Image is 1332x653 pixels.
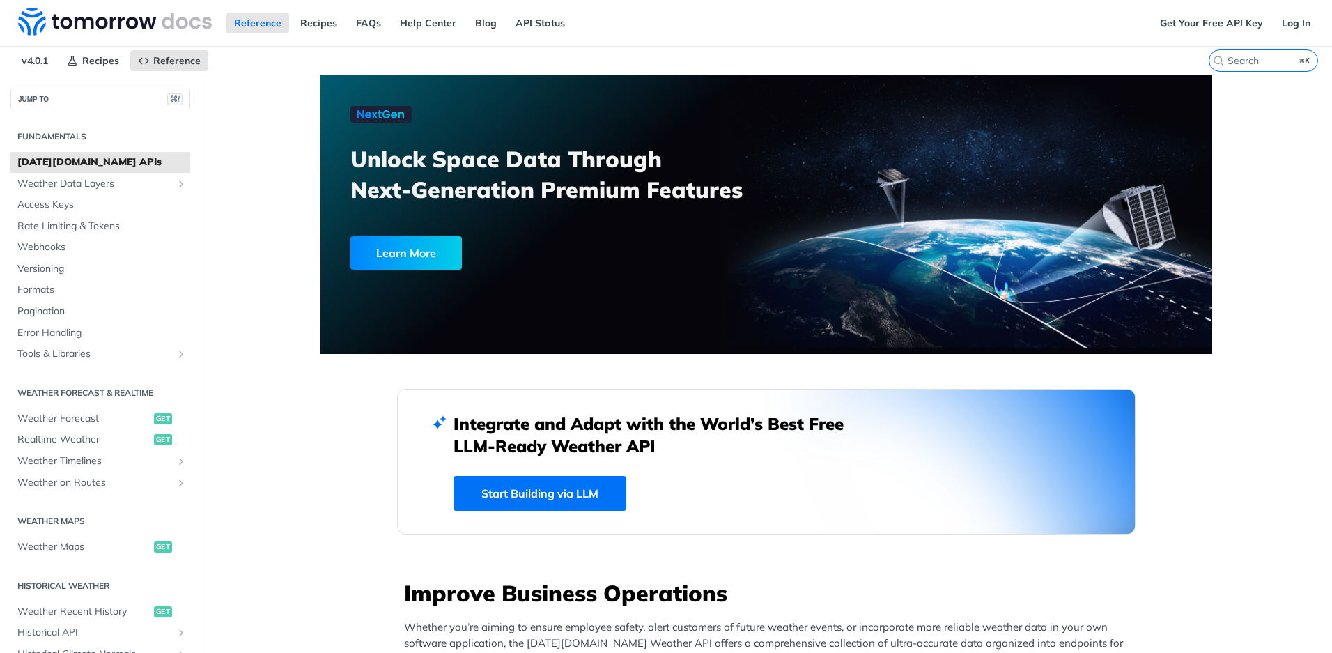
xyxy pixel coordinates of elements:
a: Reference [226,13,289,33]
kbd: ⌘K [1296,54,1314,68]
a: Recipes [59,50,127,71]
span: get [154,413,172,424]
a: Weather Mapsget [10,537,190,558]
button: Show subpages for Historical API [176,627,187,638]
a: Recipes [293,13,345,33]
span: Formats [17,283,187,297]
a: Versioning [10,259,190,279]
a: FAQs [348,13,389,33]
span: Reference [153,54,201,67]
button: Show subpages for Weather Data Layers [176,178,187,190]
h2: Weather Forecast & realtime [10,387,190,399]
a: Access Keys [10,194,190,215]
span: get [154,434,172,445]
h2: Historical Weather [10,580,190,592]
a: Rate Limiting & Tokens [10,216,190,237]
span: Historical API [17,626,172,640]
h2: Fundamentals [10,130,190,143]
span: Webhooks [17,240,187,254]
span: Tools & Libraries [17,347,172,361]
span: Weather Forecast [17,412,150,426]
span: [DATE][DOMAIN_NAME] APIs [17,155,187,169]
span: Weather Timelines [17,454,172,468]
span: Access Keys [17,198,187,212]
span: Weather Data Layers [17,177,172,191]
a: API Status [508,13,573,33]
a: Realtime Weatherget [10,429,190,450]
span: Recipes [82,54,119,67]
span: Versioning [17,262,187,276]
a: Log In [1274,13,1318,33]
span: Pagination [17,305,187,318]
h2: Integrate and Adapt with the World’s Best Free LLM-Ready Weather API [454,413,865,457]
button: Show subpages for Tools & Libraries [176,348,187,360]
button: Show subpages for Weather Timelines [176,456,187,467]
a: Pagination [10,301,190,322]
span: Realtime Weather [17,433,150,447]
a: Weather Recent Historyget [10,601,190,622]
img: Tomorrow.io Weather API Docs [18,8,212,36]
span: Weather Maps [17,540,150,554]
span: Error Handling [17,326,187,340]
a: Blog [467,13,504,33]
img: NextGen [350,106,412,123]
h3: Unlock Space Data Through Next-Generation Premium Features [350,144,782,205]
a: Get Your Free API Key [1152,13,1271,33]
a: Reference [130,50,208,71]
a: Weather TimelinesShow subpages for Weather Timelines [10,451,190,472]
span: ⌘/ [167,93,183,105]
a: Webhooks [10,237,190,258]
span: Rate Limiting & Tokens [17,220,187,233]
span: v4.0.1 [14,50,56,71]
a: Historical APIShow subpages for Historical API [10,622,190,643]
svg: Search [1213,55,1224,66]
a: Start Building via LLM [454,476,626,511]
a: Error Handling [10,323,190,344]
a: Help Center [392,13,464,33]
a: Weather Data LayersShow subpages for Weather Data Layers [10,174,190,194]
h2: Weather Maps [10,515,190,528]
div: Learn More [350,236,462,270]
span: get [154,606,172,617]
button: JUMP TO⌘/ [10,89,190,109]
a: Tools & LibrariesShow subpages for Tools & Libraries [10,344,190,364]
a: [DATE][DOMAIN_NAME] APIs [10,152,190,173]
a: Weather Forecastget [10,408,190,429]
a: Weather on RoutesShow subpages for Weather on Routes [10,473,190,493]
button: Show subpages for Weather on Routes [176,477,187,489]
span: get [154,541,172,553]
a: Learn More [350,236,695,270]
a: Formats [10,279,190,300]
span: Weather on Routes [17,476,172,490]
span: Weather Recent History [17,605,150,619]
h3: Improve Business Operations [404,578,1136,608]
